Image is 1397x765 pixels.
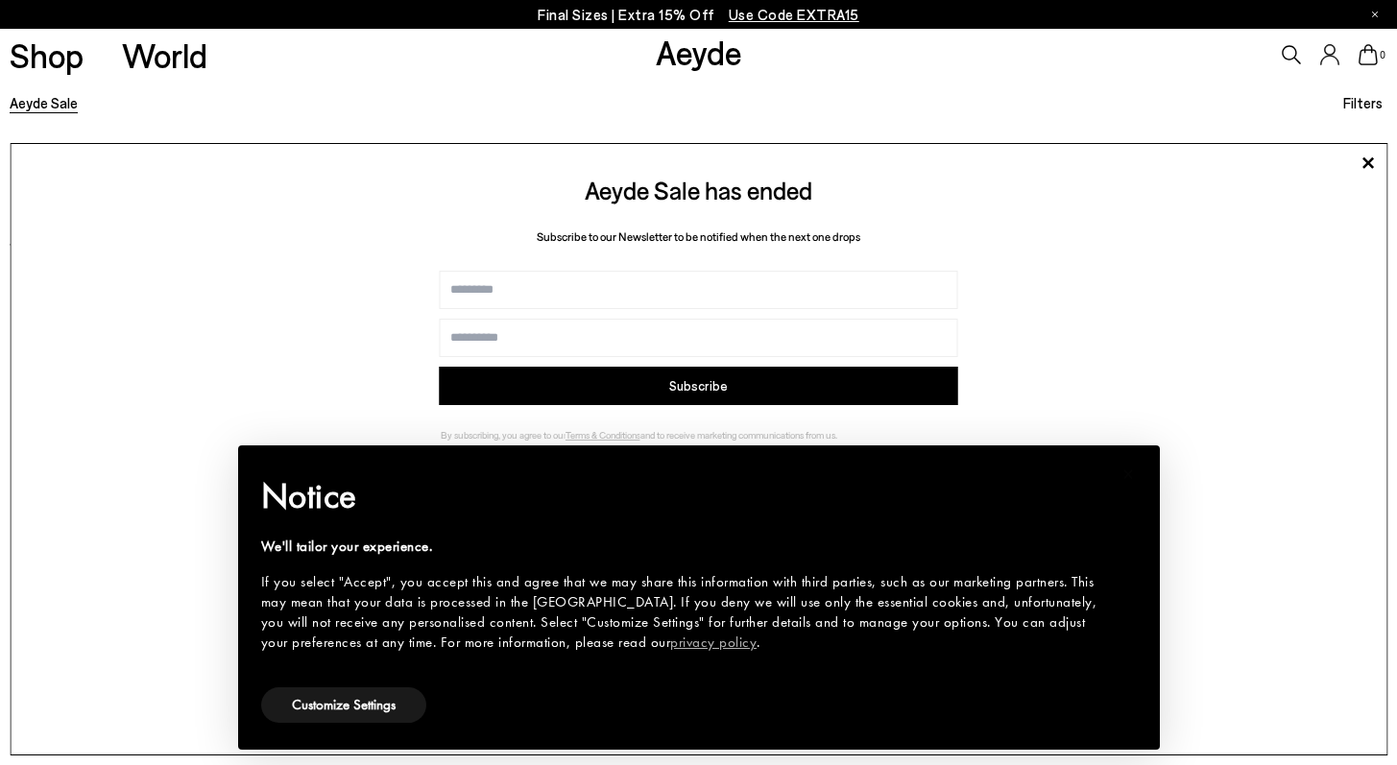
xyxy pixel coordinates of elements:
[1122,459,1135,489] span: ×
[1359,44,1378,65] a: 0
[1343,94,1383,111] span: Filters
[656,32,742,72] a: Aeyde
[1106,451,1152,497] button: Close this notice
[10,94,78,111] a: Aeyde Sale
[440,367,957,405] button: Subscribe
[261,471,1106,521] h2: Notice
[261,572,1106,653] div: If you select "Accept", you accept this and agree that we may share this information with third p...
[537,229,860,243] span: Subscribe to our Newsletter to be notified when the next one drops
[261,537,1106,557] div: We'll tailor your experience.
[538,3,859,27] p: Final Sizes | Extra 15% Off
[729,6,859,23] span: Navigate to /collections/ss25-final-sizes
[261,687,426,723] button: Customize Settings
[10,38,84,72] a: Shop
[670,633,757,652] a: privacy policy
[585,175,812,204] span: Aeyde Sale has ended
[122,38,207,72] a: World
[1378,50,1387,60] span: 0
